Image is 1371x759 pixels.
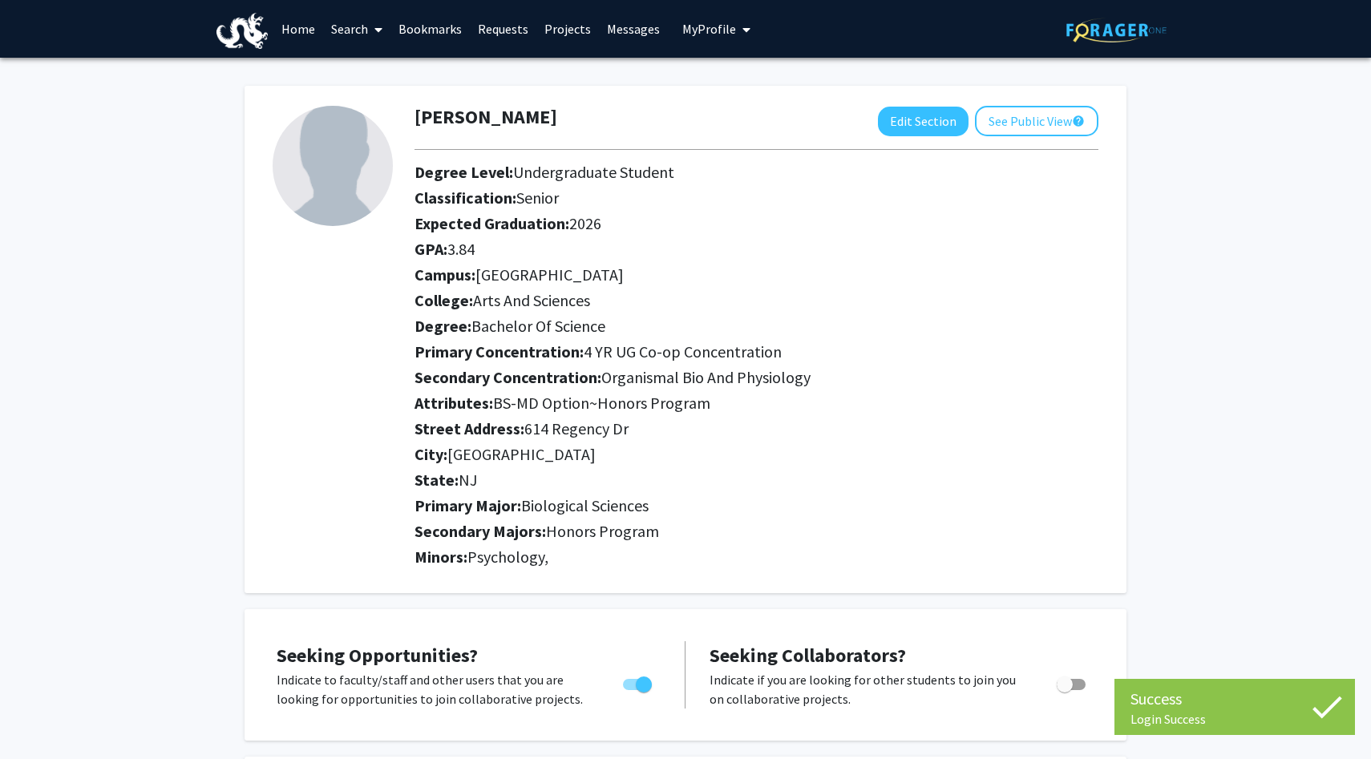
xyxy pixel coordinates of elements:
p: Indicate to faculty/staff and other users that you are looking for opportunities to join collabor... [277,670,592,709]
h2: Minors: [415,547,1098,567]
span: Arts And Sciences [473,290,590,310]
h2: College: [415,291,1098,310]
div: Toggle [1050,670,1094,694]
img: ForagerOne Logo [1066,18,1167,42]
span: Undergraduate Student [513,162,674,182]
iframe: Chat [12,687,68,747]
div: Success [1130,687,1339,711]
button: See Public View [975,106,1098,136]
h1: [PERSON_NAME] [415,106,557,129]
span: [GEOGRAPHIC_DATA] [447,444,596,464]
p: Indicate if you are looking for other students to join you on collaborative projects. [710,670,1026,709]
span: 2026 [569,213,601,233]
h2: Campus: [415,265,1098,285]
div: Login Success [1130,711,1339,727]
h2: Primary Concentration: [415,342,1098,361]
span: Honors Program [546,521,659,541]
span: Biological Sciences [521,495,649,515]
span: BS-MD Option~Honors Program [493,393,710,413]
button: Edit Section [878,107,969,136]
h2: GPA: [415,240,1098,259]
a: Projects [536,1,599,57]
span: Psychology, [467,547,548,567]
a: Bookmarks [390,1,470,57]
h2: Street Address: [415,419,1098,438]
a: Search [323,1,390,57]
a: Messages [599,1,668,57]
h2: State: [415,470,1098,490]
h2: Primary Major: [415,496,1098,515]
h2: Expected Graduation: [415,214,1098,233]
mat-icon: help [1072,111,1085,131]
span: Seeking Collaborators? [710,643,906,668]
span: NJ [459,470,477,490]
h2: Degree Level: [415,163,1098,182]
span: Bachelor Of Science [471,316,605,336]
h2: Secondary Majors: [415,522,1098,541]
a: Home [273,1,323,57]
span: Senior [516,188,559,208]
span: 4 YR UG Co-op Concentration [584,341,782,361]
h2: Degree: [415,317,1098,336]
a: Requests [470,1,536,57]
h2: City: [415,445,1098,464]
span: [GEOGRAPHIC_DATA] [475,264,624,285]
span: My Profile [682,21,736,37]
span: Seeking Opportunities? [277,643,478,668]
img: Drexel University Logo [216,13,268,49]
span: Organismal Bio And Physiology [601,367,811,387]
h2: Classification: [415,188,1098,208]
img: Profile Picture [273,106,393,226]
h2: Secondary Concentration: [415,368,1098,387]
span: 614 Regency Dr [524,418,629,438]
div: Toggle [617,670,661,694]
h2: Attributes: [415,394,1098,413]
span: 3.84 [447,239,475,259]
